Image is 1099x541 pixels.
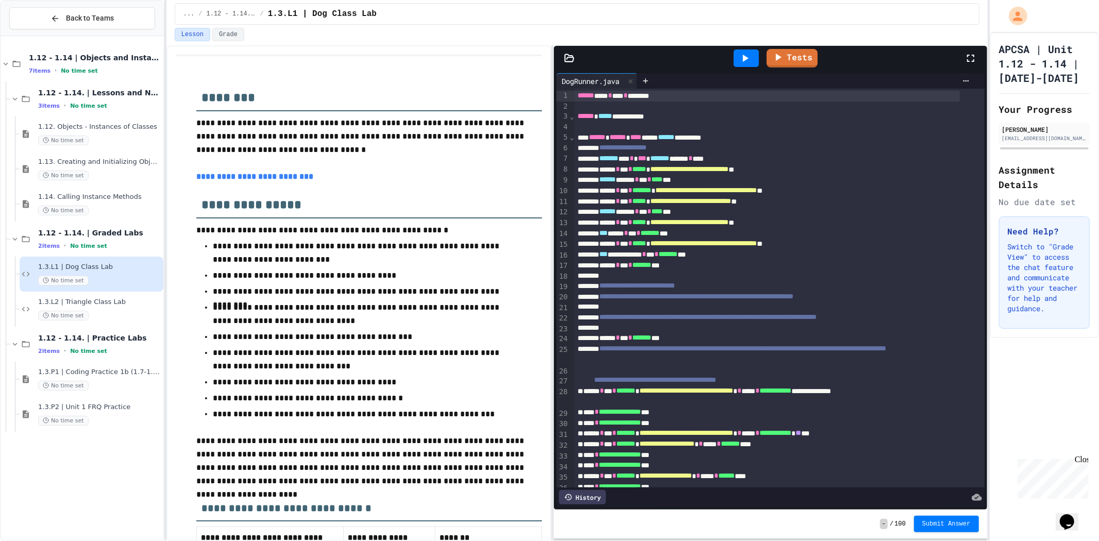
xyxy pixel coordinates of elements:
[268,8,377,20] span: 1.3.L1 | Dog Class Lab
[9,7,155,29] button: Back to Teams
[38,206,89,215] span: No time set
[880,519,888,529] span: -
[1056,500,1089,531] iframe: chat widget
[38,123,161,131] span: 1.12. Objects - Instances of Classes
[556,451,569,462] div: 33
[38,276,89,285] span: No time set
[569,133,574,141] span: Fold line
[556,261,569,272] div: 17
[38,243,60,249] span: 2 items
[556,387,569,409] div: 28
[556,250,569,261] div: 16
[556,462,569,473] div: 34
[556,207,569,218] div: 12
[999,163,1090,192] h2: Assignment Details
[64,242,66,250] span: •
[999,102,1090,116] h2: Your Progress
[556,345,569,366] div: 25
[556,154,569,164] div: 7
[260,10,264,18] span: /
[198,10,202,18] span: /
[38,103,60,109] span: 3 items
[998,4,1030,28] div: My Account
[38,381,89,391] span: No time set
[556,122,569,132] div: 4
[556,292,569,303] div: 20
[556,73,637,89] div: DogRunner.java
[556,272,569,282] div: 18
[556,175,569,186] div: 9
[894,520,906,528] span: 100
[556,282,569,293] div: 19
[556,430,569,441] div: 31
[175,28,210,41] button: Lesson
[38,171,89,180] span: No time set
[38,416,89,426] span: No time set
[64,347,66,355] span: •
[38,368,161,377] span: 1.3.P1 | Coding Practice 1b (1.7-1.15)
[556,164,569,175] div: 8
[556,218,569,229] div: 13
[38,263,161,272] span: 1.3.L1 | Dog Class Lab
[1002,134,1087,142] div: [EMAIL_ADDRESS][DOMAIN_NAME]
[556,91,569,102] div: 1
[559,490,606,504] div: History
[4,4,71,65] div: Chat with us now!Close
[556,76,624,87] div: DogRunner.java
[556,313,569,324] div: 22
[556,324,569,334] div: 23
[66,13,114,24] span: Back to Teams
[38,193,161,201] span: 1.14. Calling Instance Methods
[70,103,107,109] span: No time set
[55,66,57,75] span: •
[556,472,569,483] div: 35
[922,520,971,528] span: Submit Answer
[38,158,161,166] span: 1.13. Creating and Initializing Objects: Constructors
[556,483,569,494] div: 36
[999,42,1090,85] h1: APCSA | Unit 1.12 - 1.14 | [DATE]-[DATE]
[569,112,574,121] span: Fold line
[556,376,569,387] div: 27
[556,366,569,377] div: 26
[556,186,569,197] div: 10
[556,419,569,430] div: 30
[767,49,818,67] a: Tests
[890,520,893,528] span: /
[38,136,89,145] span: No time set
[1013,455,1089,499] iframe: chat widget
[999,196,1090,208] div: No due date set
[556,102,569,112] div: 2
[70,348,107,354] span: No time set
[38,298,161,307] span: 1.3.L2 | Triangle Class Lab
[1002,125,1087,134] div: [PERSON_NAME]
[29,53,161,62] span: 1.12 - 1.14 | Objects and Instances of Classes
[1008,225,1081,238] h3: Need Help?
[61,67,98,74] span: No time set
[207,10,256,18] span: 1.12 - 1.14. | Graded Labs
[183,10,195,18] span: ...
[70,243,107,249] span: No time set
[38,228,161,238] span: 1.12 - 1.14. | Graded Labs
[556,303,569,313] div: 21
[556,132,569,143] div: 5
[556,143,569,154] div: 6
[212,28,244,41] button: Grade
[556,409,569,419] div: 29
[556,111,569,122] div: 3
[556,441,569,451] div: 32
[38,333,161,343] span: 1.12 - 1.14. | Practice Labs
[556,197,569,208] div: 11
[556,229,569,240] div: 14
[38,88,161,97] span: 1.12 - 1.14. | Lessons and Notes
[556,240,569,250] div: 15
[1008,242,1081,314] p: Switch to "Grade View" to access the chat feature and communicate with your teacher for help and ...
[38,403,161,412] span: 1.3.P2 | Unit 1 FRQ Practice
[29,67,50,74] span: 7 items
[38,311,89,320] span: No time set
[38,348,60,354] span: 2 items
[64,102,66,110] span: •
[914,516,979,532] button: Submit Answer
[556,334,569,345] div: 24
